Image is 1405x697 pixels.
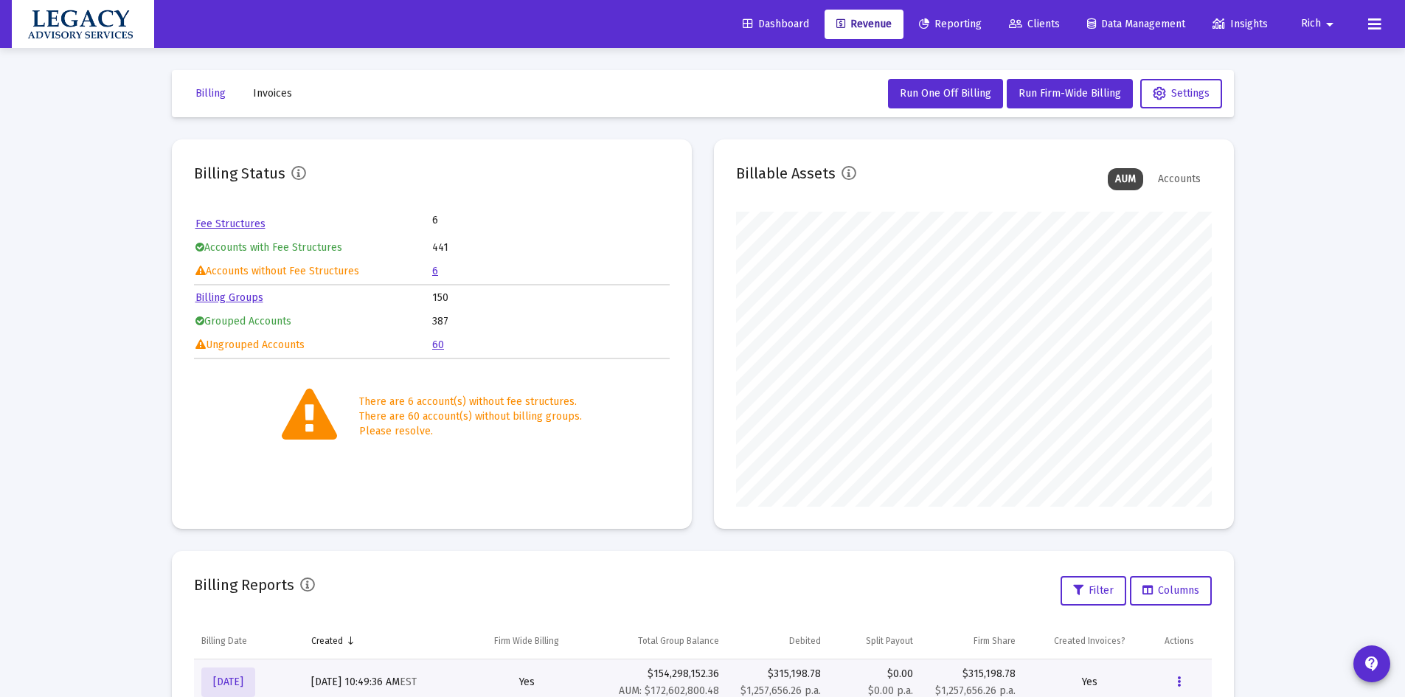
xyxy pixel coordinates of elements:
td: 441 [432,237,668,259]
a: 6 [432,265,438,277]
div: Yes [1030,675,1150,690]
a: Reporting [907,10,993,39]
span: Revenue [836,18,892,30]
div: Firm Wide Billing [494,635,559,647]
td: Column Total Group Balance [592,623,726,659]
td: Accounts without Fee Structures [195,260,431,282]
div: There are 6 account(s) without fee structures. [359,395,582,409]
td: Column Created [304,623,462,659]
td: Accounts with Fee Structures [195,237,431,259]
a: Clients [997,10,1072,39]
td: Column Split Payout [828,623,920,659]
div: Billing Date [201,635,247,647]
button: Billing [184,79,237,108]
span: Reporting [919,18,982,30]
div: Total Group Balance [638,635,719,647]
span: Settings [1153,87,1210,100]
div: Created [311,635,343,647]
span: Filter [1073,584,1114,597]
td: 6 [432,213,550,228]
span: Clients [1009,18,1060,30]
button: Rich [1283,9,1356,38]
td: Column Actions [1157,623,1212,659]
button: Columns [1130,576,1212,606]
div: Accounts [1151,168,1208,190]
span: Dashboard [743,18,809,30]
td: Ungrouped Accounts [195,334,431,356]
span: Rich [1301,18,1321,30]
span: Insights [1213,18,1268,30]
div: Please resolve. [359,424,582,439]
small: AUM: $172,602,800.48 [619,684,719,697]
span: Columns [1142,584,1199,597]
mat-icon: arrow_drop_down [1321,10,1339,39]
button: Settings [1140,79,1222,108]
span: Run One Off Billing [900,87,991,100]
button: Invoices [241,79,304,108]
h2: Billing Status [194,162,285,185]
td: Column Debited [726,623,829,659]
span: [DATE] [213,676,243,688]
a: Insights [1201,10,1280,39]
span: Run Firm-Wide Billing [1019,87,1121,100]
span: Invoices [253,87,292,100]
img: Dashboard [23,10,143,39]
td: 387 [432,311,668,333]
div: Split Payout [866,635,913,647]
a: Fee Structures [195,218,266,230]
h2: Billable Assets [736,162,836,185]
small: EST [400,676,417,688]
div: Created Invoices? [1054,635,1125,647]
small: $1,257,656.26 p.a. [740,684,821,697]
td: Column Firm Wide Billing [461,623,592,659]
a: Data Management [1075,10,1197,39]
div: $315,198.78 [734,667,822,682]
button: Run One Off Billing [888,79,1003,108]
div: Debited [789,635,821,647]
button: Run Firm-Wide Billing [1007,79,1133,108]
div: $315,198.78 [928,667,1016,682]
td: 150 [432,287,668,309]
div: Actions [1165,635,1194,647]
div: [DATE] 10:49:36 AM [311,675,454,690]
div: AUM [1108,168,1143,190]
h2: Billing Reports [194,573,294,597]
a: Revenue [825,10,903,39]
button: Filter [1061,576,1126,606]
a: Dashboard [731,10,821,39]
small: $0.00 p.a. [868,684,913,697]
td: Grouped Accounts [195,311,431,333]
small: $1,257,656.26 p.a. [935,684,1016,697]
div: Firm Share [974,635,1016,647]
a: [DATE] [201,667,255,697]
td: Column Firm Share [920,623,1023,659]
div: Yes [468,675,585,690]
a: Billing Groups [195,291,263,304]
td: Column Created Invoices? [1023,623,1157,659]
span: Data Management [1087,18,1185,30]
td: Column Billing Date [194,623,304,659]
a: 60 [432,339,444,351]
mat-icon: contact_support [1363,655,1381,673]
div: There are 60 account(s) without billing groups. [359,409,582,424]
span: Billing [195,87,226,100]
